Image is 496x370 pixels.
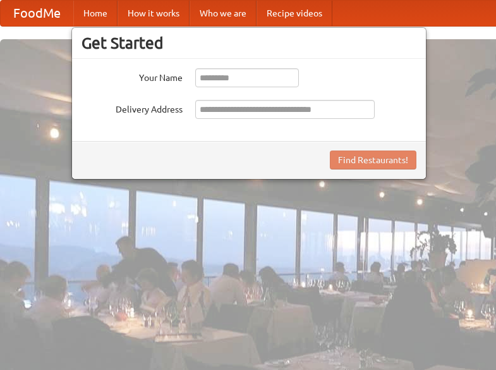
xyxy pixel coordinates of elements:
[257,1,332,26] a: Recipe videos
[73,1,118,26] a: Home
[118,1,190,26] a: How it works
[1,1,73,26] a: FoodMe
[330,151,416,170] button: Find Restaurants!
[82,68,183,84] label: Your Name
[190,1,257,26] a: Who we are
[82,100,183,116] label: Delivery Address
[82,34,416,52] h3: Get Started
